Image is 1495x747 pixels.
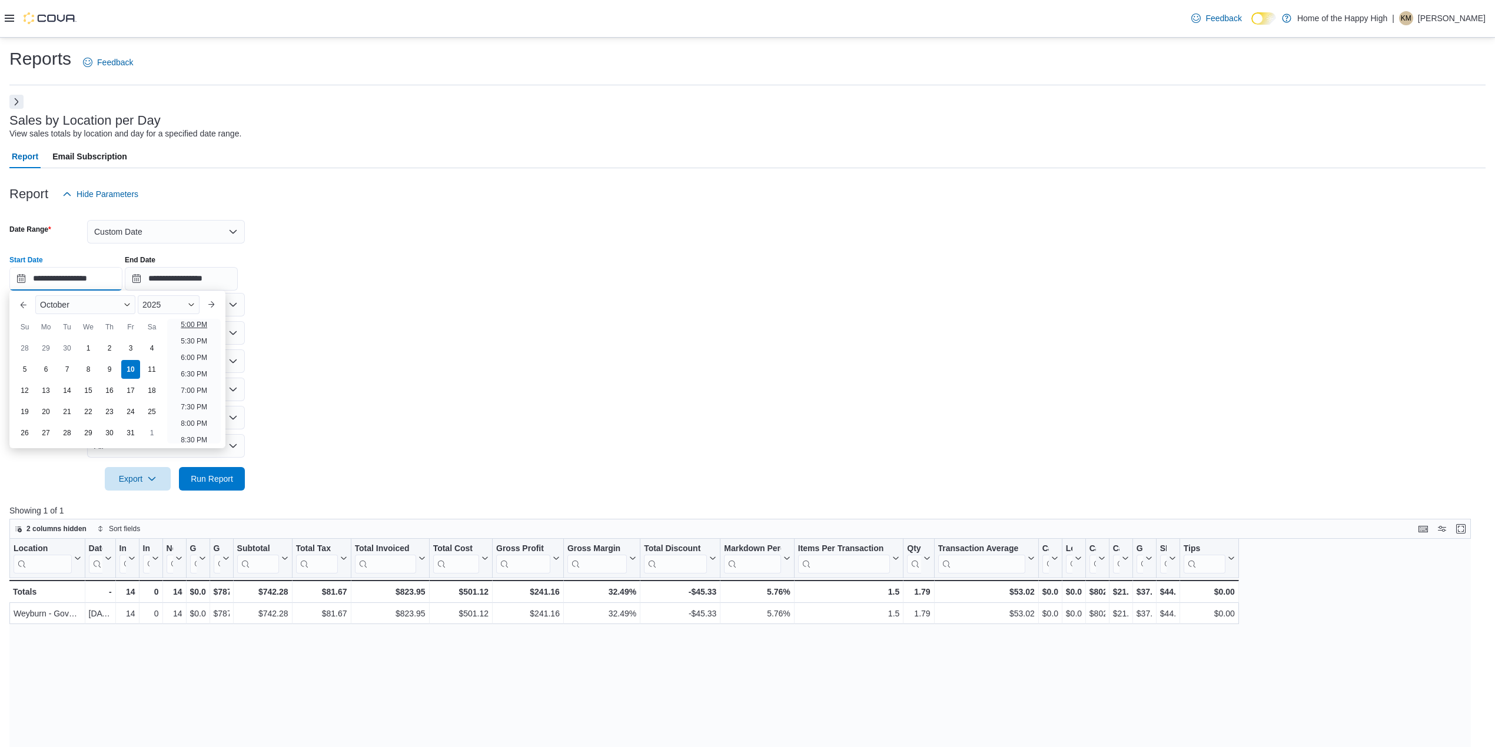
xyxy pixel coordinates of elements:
button: Run Report [179,467,245,491]
div: Net Sold [167,543,173,573]
div: day-16 [100,381,119,400]
div: Gross Sales [214,543,220,573]
div: 32.49% [567,606,636,621]
div: Subtotal [237,543,279,573]
button: Next [9,95,24,109]
div: $0.00 [1042,585,1058,599]
div: Total Tax [296,543,338,554]
span: Feedback [1205,12,1241,24]
div: $241.16 [496,585,560,599]
div: Invoices Ref [143,543,149,554]
div: day-2 [100,339,119,358]
div: 1.5 [798,585,900,599]
button: Hide Parameters [58,182,143,206]
button: Gross Sales [214,543,230,573]
div: Items Per Transaction [798,543,891,573]
li: 5:00 PM [176,318,212,332]
div: Gross Profit [496,543,550,554]
span: Export [112,467,164,491]
div: $53.02 [938,606,1035,621]
div: Tips [1184,543,1225,554]
div: day-26 [15,423,34,442]
div: Total Tax [296,543,338,573]
div: day-8 [79,360,98,379]
span: Sort fields [109,524,140,533]
div: 14 [119,585,135,599]
div: View sales totals by location and day for a specified date range. [9,128,241,140]
button: Open list of options [228,356,238,366]
div: $0.00 [190,585,206,599]
button: Gross Profit [496,543,560,573]
button: Net Sold [167,543,182,573]
div: SK PST [1160,543,1167,573]
div: day-1 [79,339,98,358]
div: Total Discount [644,543,707,573]
div: $44.54 [1160,606,1176,621]
div: Invoices Ref [143,543,149,573]
div: $37.13 [1137,585,1152,599]
a: Feedback [1187,6,1246,30]
button: Open list of options [228,328,238,338]
div: Sa [142,318,161,336]
button: Cash [1113,543,1129,573]
div: October, 2025 [14,338,162,443]
span: 2025 [142,300,161,309]
div: $21.65 [1113,585,1129,599]
div: day-6 [36,360,55,379]
div: 32.49% [567,585,636,599]
div: 5.76% [724,585,790,599]
div: $53.02 [938,585,1035,599]
div: $0.00 [1066,606,1082,621]
div: $823.95 [355,585,426,599]
button: Gross Margin [567,543,636,573]
input: Press the down key to enter a popover containing a calendar. Press the escape key to close the po... [9,267,122,291]
label: End Date [125,255,155,265]
div: $0.00 [190,606,206,621]
div: $21.65 [1113,606,1129,621]
button: Display options [1435,522,1449,536]
li: 5:30 PM [176,334,212,348]
div: SK PST [1160,543,1167,554]
div: Cashback [1042,543,1049,554]
div: Button. Open the year selector. 2025 is currently selected. [138,295,200,314]
div: 0 [143,606,159,621]
div: $787.61 [214,585,230,599]
button: Cashback [1042,543,1058,573]
div: 14 [167,606,182,621]
div: Total Cost [433,543,479,573]
button: Qty Per Transaction [907,543,930,573]
div: day-25 [142,402,161,421]
span: October [40,300,69,309]
div: Location [14,543,72,573]
div: day-19 [15,402,34,421]
div: Total Invoiced [355,543,416,554]
div: Total Invoiced [355,543,416,573]
button: Custom Date [87,220,245,244]
div: 1.5 [798,606,900,621]
div: day-28 [15,339,34,358]
div: Invoices Sold [119,543,126,573]
div: $742.28 [237,606,288,621]
div: 1.79 [907,585,930,599]
div: $501.12 [433,606,489,621]
div: Tips [1184,543,1225,573]
div: day-4 [142,339,161,358]
div: Invoices Sold [119,543,126,554]
p: Showing 1 of 1 [9,505,1486,516]
span: 2 columns hidden [26,524,87,533]
div: Transaction Average [938,543,1025,554]
div: Markdown Percent [724,543,780,554]
div: Total Cost [433,543,479,554]
button: Total Invoiced [355,543,426,573]
label: Start Date [9,255,43,265]
div: day-24 [121,402,140,421]
div: $37.13 [1137,606,1152,621]
div: day-12 [15,381,34,400]
div: day-17 [121,381,140,400]
button: Date [89,543,112,573]
div: day-15 [79,381,98,400]
p: Home of the Happy High [1297,11,1387,25]
div: Mo [36,318,55,336]
div: GST [1137,543,1143,573]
